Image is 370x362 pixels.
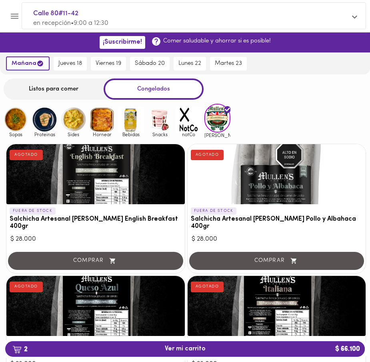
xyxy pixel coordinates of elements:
img: Sides [60,107,86,133]
img: Sopas [3,107,29,133]
button: ¡Suscribirme! [100,36,145,48]
iframe: Messagebird Livechat Widget [332,324,370,362]
div: $ 28.000 [192,235,362,244]
img: cart.png [12,346,22,354]
button: martes 23 [210,57,247,70]
div: AGOTADO [10,150,43,160]
span: jueves 18 [58,60,82,67]
span: martes 23 [215,60,242,67]
span: Hornear [89,132,115,137]
div: AGOTADO [191,150,224,160]
b: 2 [8,344,32,354]
b: $ 66.100 [330,341,365,357]
button: 2Ver mi carrito$ 66.100 [5,341,365,357]
img: notCo [176,107,202,133]
span: notCo [176,132,202,137]
span: Sopas [3,132,29,137]
div: Salchicha Artesanal Mullens Queso Azul 400gr [6,276,185,336]
div: AGOTADO [191,282,224,292]
span: Ver mi carrito [165,345,206,353]
span: en recepción • 9:00 a 12:30 [33,20,108,26]
span: [PERSON_NAME] [204,133,230,138]
div: Salchicha Artesanal Mullens English Breakfast 400gr [6,144,185,204]
button: sábado 20 [130,57,170,70]
img: Snacks [147,107,173,133]
div: Listos para comer [4,78,104,100]
div: Salchicha Artesanal Mullens Pollo y Albahaca 400gr [188,144,366,204]
div: Congelados [104,78,204,100]
img: mullens [204,104,230,132]
button: viernes 19 [91,57,126,70]
p: FUERA DE STOCK [191,207,237,215]
h3: Salchicha Artesanal [PERSON_NAME] English Breakfast 400gr [10,216,182,230]
span: sábado 20 [135,60,165,67]
span: lunes 22 [178,60,201,67]
div: $ 28.000 [10,235,181,244]
div: AGOTADO [10,282,43,292]
span: Sides [60,132,86,137]
button: Menu [5,6,24,26]
img: Proteinas [32,107,58,133]
img: Hornear [89,107,115,133]
span: mañana [12,60,44,67]
div: Salchicha Artesanal Mullens Italiana 400gr [188,276,366,336]
span: Bebidas [118,132,144,137]
button: lunes 22 [174,57,206,70]
span: viernes 19 [96,60,121,67]
span: Proteinas [32,132,58,137]
h3: Salchicha Artesanal [PERSON_NAME] Pollo y Albahaca 400gr [191,216,363,230]
p: FUERA DE STOCK [10,207,56,215]
button: jueves 18 [54,57,87,70]
span: Snacks [147,132,173,137]
p: Comer saludable y ahorrar si es posible! [163,37,271,45]
span: Calle 80#11-42 [33,8,346,19]
button: mañana [6,56,50,70]
img: Bebidas [118,107,144,133]
span: ¡Suscribirme! [103,38,142,46]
